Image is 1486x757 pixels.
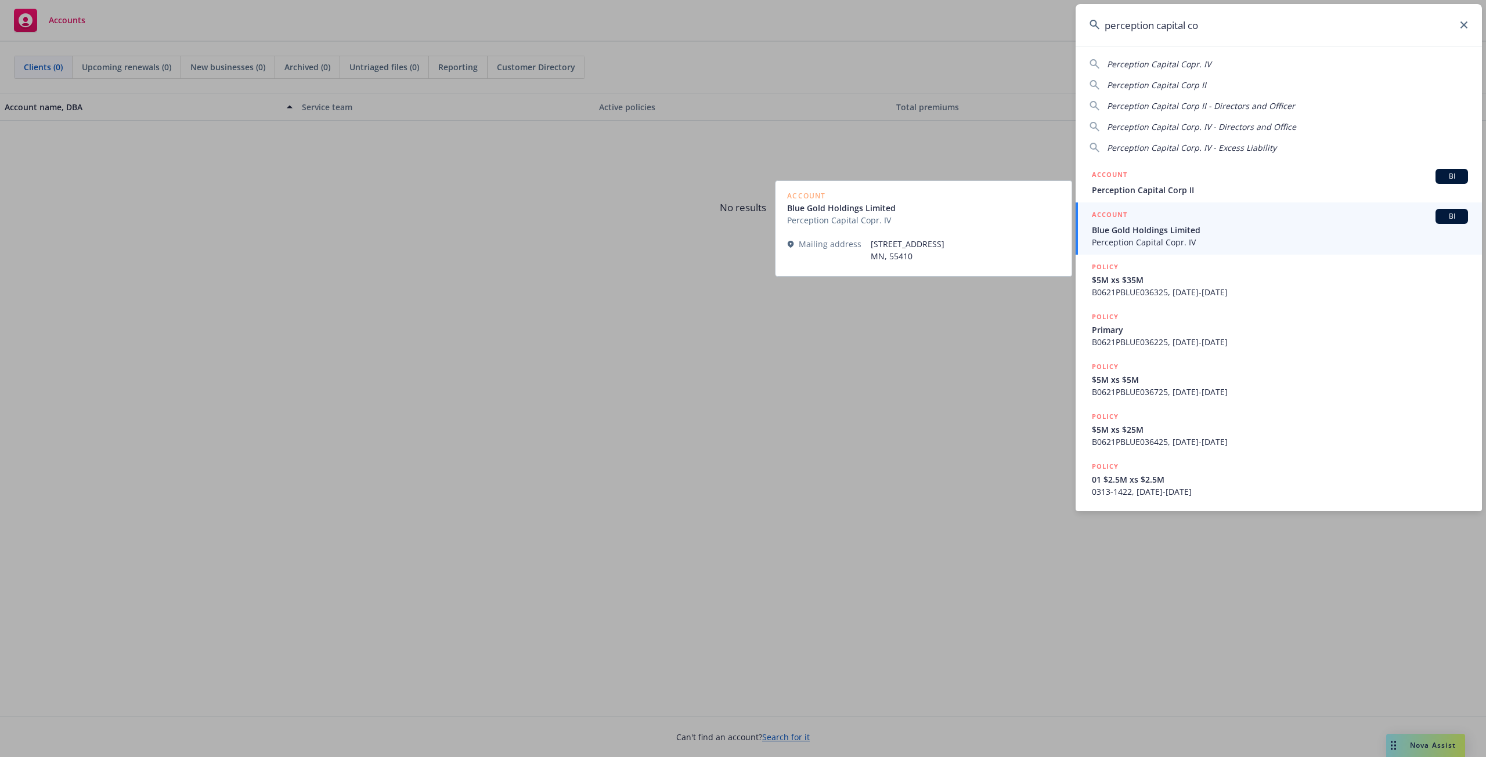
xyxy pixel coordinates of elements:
[1107,100,1295,111] span: Perception Capital Corp II - Directors and Officer
[1076,454,1482,504] a: POLICY01 $2.5M xs $2.5M0313-1422, [DATE]-[DATE]
[1092,224,1468,236] span: Blue Gold Holdings Limited
[1107,79,1206,90] span: Perception Capital Corp II
[1092,411,1119,422] h5: POLICY
[1092,324,1468,336] span: Primary
[1092,423,1468,436] span: $5M xs $25M
[1092,184,1468,196] span: Perception Capital Corp II
[1107,121,1296,132] span: Perception Capital Corp. IV - Directors and Office
[1092,236,1468,248] span: Perception Capital Copr. IV
[1092,336,1468,348] span: B0621PBLUE036225, [DATE]-[DATE]
[1092,274,1468,286] span: $5M xs $35M
[1076,162,1482,202] a: ACCOUNTBIPerception Capital Corp II
[1076,354,1482,404] a: POLICY$5M xs $5MB0621PBLUE036725, [DATE]-[DATE]
[1092,361,1119,372] h5: POLICY
[1092,311,1119,323] h5: POLICY
[1076,4,1482,46] input: Search...
[1107,142,1276,153] span: Perception Capital Corp. IV - Excess Liability
[1092,486,1468,498] span: 0313-1422, [DATE]-[DATE]
[1092,169,1127,183] h5: ACCOUNT
[1076,202,1482,255] a: ACCOUNTBIBlue Gold Holdings LimitedPerception Capital Copr. IV
[1092,473,1468,486] span: 01 $2.5M xs $2.5M
[1092,209,1127,223] h5: ACCOUNT
[1076,404,1482,454] a: POLICY$5M xs $25MB0621PBLUE036425, [DATE]-[DATE]
[1440,171,1463,182] span: BI
[1076,305,1482,354] a: POLICYPrimaryB0621PBLUE036225, [DATE]-[DATE]
[1440,211,1463,222] span: BI
[1092,374,1468,386] span: $5M xs $5M
[1076,255,1482,305] a: POLICY$5M xs $35MB0621PBLUE036325, [DATE]-[DATE]
[1107,59,1211,70] span: Perception Capital Copr. IV
[1092,261,1119,273] h5: POLICY
[1092,461,1119,472] h5: POLICY
[1092,436,1468,448] span: B0621PBLUE036425, [DATE]-[DATE]
[1092,286,1468,298] span: B0621PBLUE036325, [DATE]-[DATE]
[1092,386,1468,398] span: B0621PBLUE036725, [DATE]-[DATE]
